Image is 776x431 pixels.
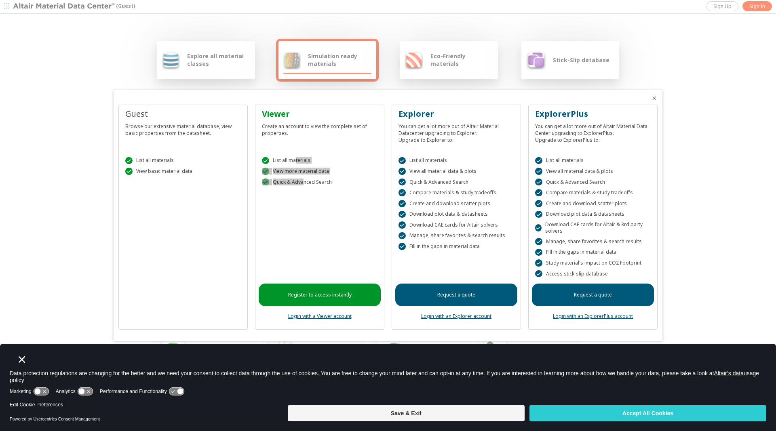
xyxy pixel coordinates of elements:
[532,284,654,306] a: Request a quote
[535,108,651,120] div: ExplorerPlus
[535,249,651,256] div: Fill in the gaps in material data
[288,313,352,320] a: Login with a Viewer account
[399,157,406,164] div: 
[399,168,514,175] div: View all material data & plots
[399,211,406,218] div: 
[399,243,514,250] div: Fill in the gaps in material data
[125,120,241,137] div: Browse our extensive material database, view basic properties from the datasheet.
[535,211,651,218] div: Download plot data & datasheets
[535,211,542,218] div: 
[535,249,542,256] div: 
[553,313,633,320] a: Login with an ExplorerPlus account
[262,108,377,120] div: Viewer
[395,284,517,306] a: Request a quote
[535,168,542,175] div: 
[535,189,651,196] div: Compare materials & study tradeoffs
[125,108,241,120] div: Guest
[399,221,514,229] div: Download CAE cards for Altair solvers
[399,108,514,120] div: Explorer
[399,200,514,207] div: Create and download scatter plots
[535,157,651,164] div: List all materials
[535,270,542,278] div: 
[262,179,269,186] div: 
[535,224,542,231] div: 
[535,179,651,186] div: Quick & Advanced Search
[535,200,651,207] div: Create and download scatter plots
[125,157,241,164] div: List all materials
[535,259,651,267] div: Study material's impact on CO2 Footprint
[535,157,542,164] div: 
[399,120,514,143] div: You can get a lot more out of Altair Material Datacenter upgrading to Explorer. Upgrade to Explor...
[535,200,542,207] div: 
[399,157,514,164] div: List all materials
[421,313,491,320] a: Login with an Explorer account
[535,270,651,278] div: Access stick-slip database
[535,168,651,175] div: View all material data & plots
[535,189,542,196] div: 
[262,120,377,137] div: Create an account to view the complete set of properties.
[399,200,406,207] div: 
[535,238,651,245] div: Manage, share favorites & search results
[399,211,514,218] div: Download plot data & datasheets
[399,221,406,229] div: 
[262,168,269,175] div: 
[535,179,542,186] div: 
[399,179,406,186] div: 
[399,243,406,250] div: 
[399,168,406,175] div: 
[125,168,241,175] div: View basic material data
[262,157,377,164] div: List all materials
[399,232,406,240] div: 
[399,232,514,240] div: Manage, share favorites & search results
[535,259,542,267] div: 
[125,157,133,164] div: 
[262,157,269,164] div: 
[535,221,651,234] div: Download CAE cards for Altair & 3rd party solvers
[535,120,651,143] div: You can get a lot more out of Altair Material Data Center upgrading to ExplorerPlus. Upgrade to E...
[399,189,514,196] div: Compare materials & study tradeoffs
[399,189,406,196] div: 
[651,95,658,101] button: Close
[262,168,377,175] div: View more material data
[535,238,542,245] div: 
[125,168,133,175] div: 
[259,284,381,306] a: Register to access instantly
[399,179,514,186] div: Quick & Advanced Search
[262,179,377,186] div: Quick & Advanced Search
